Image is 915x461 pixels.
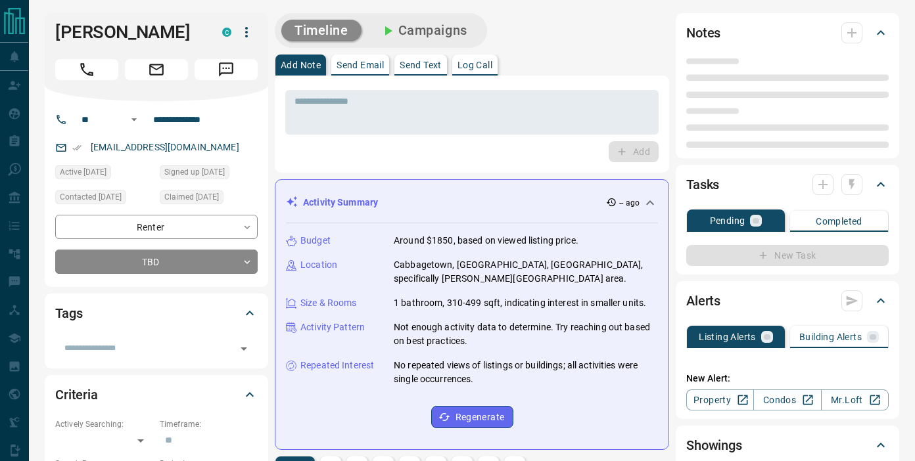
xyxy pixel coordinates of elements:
[367,20,481,41] button: Campaigns
[686,17,889,49] div: Notes
[160,165,258,183] div: Wed Sep 10 2025
[126,112,142,127] button: Open
[55,165,153,183] div: Wed Sep 10 2025
[55,22,202,43] h1: [PERSON_NAME]
[55,418,153,430] p: Actively Searching:
[125,59,188,80] span: Email
[300,234,331,248] p: Budget
[394,296,646,310] p: 1 bathroom, 310-499 sqft, indicating interest in smaller units.
[160,190,258,208] div: Wed Sep 10 2025
[60,190,122,204] span: Contacted [DATE]
[300,320,365,334] p: Activity Pattern
[394,258,658,286] p: Cabbagetown, [GEOGRAPHIC_DATA], [GEOGRAPHIC_DATA], specifically [PERSON_NAME][GEOGRAPHIC_DATA] area.
[286,190,658,215] div: Activity Summary-- ago
[55,297,258,329] div: Tags
[164,190,219,204] span: Claimed [DATE]
[55,250,258,274] div: TBD
[753,389,821,410] a: Condos
[686,372,889,385] p: New Alert:
[686,169,889,200] div: Tasks
[235,340,253,358] button: Open
[394,359,658,386] p: No repeated views of listings or buildings; all activities were single occurrences.
[431,406,513,428] button: Regenerate
[160,418,258,430] p: Timeframe:
[222,28,231,37] div: condos.ca
[686,290,720,311] h2: Alerts
[400,60,442,70] p: Send Text
[710,216,745,225] p: Pending
[394,234,578,248] p: Around $1850, based on viewed listing price.
[55,384,98,405] h2: Criteria
[300,359,374,372] p: Repeated Interest
[337,60,384,70] p: Send Email
[300,296,357,310] p: Size & Rooms
[686,285,889,317] div: Alerts
[281,20,362,41] button: Timeline
[72,143,82,152] svg: Email Verified
[91,142,239,152] a: [EMAIL_ADDRESS][DOMAIN_NAME]
[619,197,640,209] p: -- ago
[821,389,889,410] a: Mr.Loft
[55,190,153,208] div: Wed Sep 10 2025
[55,59,118,80] span: Call
[686,22,720,43] h2: Notes
[394,320,658,348] p: Not enough activity data to determine. Try reaching out based on best practices.
[686,389,754,410] a: Property
[816,217,862,226] p: Completed
[303,196,378,209] p: Activity Summary
[195,59,258,80] span: Message
[699,332,756,341] p: Listing Alerts
[300,258,337,272] p: Location
[457,60,492,70] p: Log Call
[686,174,719,195] h2: Tasks
[55,303,82,324] h2: Tags
[281,60,321,70] p: Add Note
[60,165,106,179] span: Active [DATE]
[164,165,225,179] span: Signed up [DATE]
[686,429,889,461] div: Showings
[55,215,258,239] div: Renter
[55,379,258,410] div: Criteria
[686,435,742,456] h2: Showings
[799,332,862,341] p: Building Alerts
